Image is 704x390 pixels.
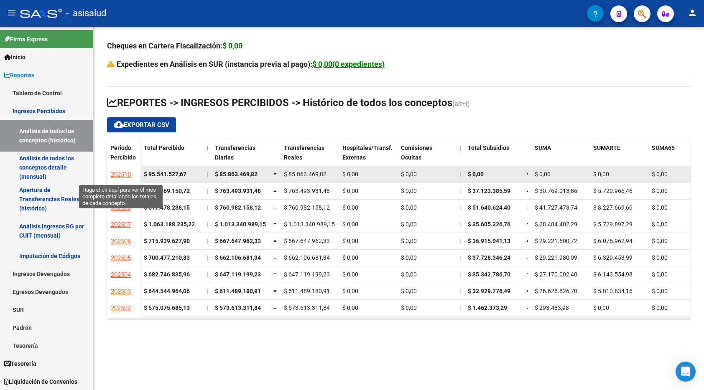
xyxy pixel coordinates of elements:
span: Liquidación de Convenios [4,377,77,386]
span: $ 760.982.158,12 [215,204,261,211]
span: $ 0,00 [401,204,417,211]
span: $ 0,00 [593,304,609,311]
span: = [526,288,530,294]
span: = [526,204,530,211]
span: $ 763.493.931,48 [215,187,261,194]
span: $ 85.863.469,82 [215,171,258,177]
span: | [207,254,208,261]
span: 202503 [111,288,131,295]
span: $ 0,00 [401,304,417,311]
span: = [273,271,277,278]
span: Firma Express [4,35,48,44]
span: $ 0,00 [342,204,358,211]
span: = [273,288,277,294]
span: | [459,171,461,177]
span: $ 41.727.473,74 [535,204,577,211]
strong: $ 575.075.685,13 [144,304,190,311]
span: $ 28.484.402,29 [535,221,577,228]
strong: $ 644.544.964,06 [144,288,190,294]
span: $ 0,00 [401,221,417,228]
span: $ 36.915.041,13 [468,238,510,244]
span: $ 0,00 [342,271,358,278]
span: | [207,221,208,228]
span: $ 0,00 [342,254,358,261]
span: | [459,288,461,294]
span: = [526,187,530,194]
span: $ 0,00 [401,254,417,261]
span: | [207,204,208,211]
span: | [207,171,208,177]
span: $ 647.119.199,23 [284,271,330,278]
span: 202508 [111,204,131,212]
span: $ 6.076.962,94 [593,238,633,244]
span: | [459,187,461,194]
span: $ 5.720.966,46 [593,187,633,194]
datatable-header-cell: Período Percibido [107,139,140,174]
span: $ 0,00 [652,254,668,261]
span: = [273,187,277,194]
span: $ 8.227.669,66 [593,204,633,211]
span: $ 0,00 [401,171,417,177]
span: $ 37.123.385,59 [468,187,510,194]
mat-icon: menu [7,8,17,18]
div: $ 0,00 [222,40,242,52]
span: $ 0,00 [652,204,668,211]
span: | [459,254,461,261]
span: $ 611.489.180,91 [215,288,261,294]
span: = [526,271,530,278]
span: $ 647.119.199,23 [215,271,261,278]
span: $ 1.013.340.989,15 [215,221,266,228]
span: | [459,304,461,311]
span: $ 37.728.346,24 [468,254,510,261]
span: | [459,238,461,244]
span: $ 0,00 [593,171,609,177]
span: | [459,144,461,151]
datatable-header-cell: Transferencias Diarias [212,139,270,174]
strong: $ 811.869.150,72 [144,187,190,194]
span: Total Subsidios [468,144,509,151]
span: SUMA [535,144,551,151]
span: $ 760.982.158,12 [284,204,330,211]
strong: $ 817.478.238,15 [144,204,190,211]
span: $ 0,00 [342,288,358,294]
span: 202502 [111,304,131,312]
span: Tesorería [4,359,36,368]
span: $ 0,00 [652,171,668,177]
span: 202507 [111,221,131,228]
datatable-header-cell: Total Percibido [140,139,203,174]
span: $ 26.626.826,70 [535,288,577,294]
span: | [207,238,208,244]
span: | [207,271,208,278]
span: $ 293.483,98 [535,304,569,311]
span: $ 6.143.554,98 [593,271,633,278]
span: $ 0,00 [468,171,484,177]
span: $ 0,00 [401,288,417,294]
span: $ 32.929.776,49 [468,288,510,294]
span: = [273,204,277,211]
span: $ 30.769.013,86 [535,187,577,194]
mat-icon: cloud_download [114,119,124,129]
span: = [273,304,277,311]
span: | [207,144,208,151]
span: = [526,238,530,244]
span: $ 0,00 [652,238,668,244]
span: $ 0,00 [342,238,358,244]
span: $ 85.863.469,82 [284,171,326,177]
span: $ 0,00 [652,221,668,228]
span: $ 1.462.373,29 [468,304,507,311]
span: = [526,221,530,228]
span: $ 1.013.340.989,15 [284,221,335,228]
span: | [459,221,461,228]
span: Exportar CSV [114,121,169,129]
span: $ 667.647.962,33 [215,238,261,244]
strong: $ 715.939.627,90 [144,238,190,244]
span: $ 0,00 [535,171,551,177]
div: Open Intercom Messenger [676,362,696,382]
span: Período Percibido [110,144,136,161]
span: | [207,288,208,294]
strong: Cheques en Cartera Fiscalización: [107,41,242,50]
span: $ 51.640.624,40 [468,204,510,211]
span: Transferencias Reales [284,144,324,161]
datatable-header-cell: SUMARTE [590,139,648,174]
span: $ 27.170.002,40 [535,271,577,278]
